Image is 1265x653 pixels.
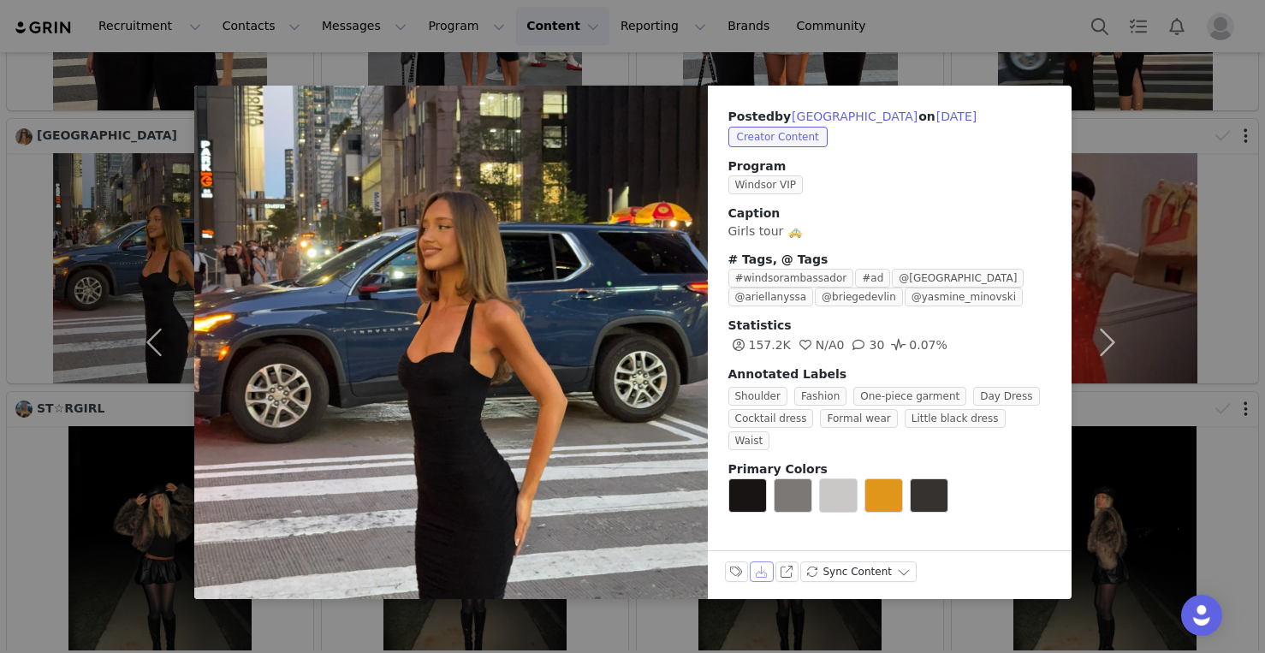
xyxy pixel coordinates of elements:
span: # Tags, @ Tags [728,252,828,266]
span: Posted on [728,110,978,123]
span: 30 [848,338,884,352]
span: Statistics [728,318,792,332]
span: Program [728,157,1051,175]
span: @briegedevlin [815,288,903,306]
span: Little black dress [905,409,1006,428]
span: Creator Content [728,127,828,147]
span: Girls tour 🚕 [728,224,802,238]
span: Annotated Labels [728,367,847,381]
span: Cocktail dress [728,409,814,428]
span: #ad [855,269,890,288]
span: @ariellanyssa [728,288,814,306]
span: by [775,110,918,123]
span: Fashion [794,387,846,406]
span: @yasmine_minovski [905,288,1023,306]
span: Primary Colors [728,462,828,476]
span: Windsor VIP [728,175,803,194]
span: Caption [728,206,781,220]
span: Day Dress [973,387,1039,406]
button: [GEOGRAPHIC_DATA] [791,106,918,127]
button: [DATE] [935,106,977,127]
span: Waist [728,431,770,450]
a: Windsor VIP [728,177,810,191]
span: 157.2K [728,338,791,352]
span: 0.07% [888,338,947,352]
div: Open Intercom Messenger [1181,595,1222,636]
span: Shoulder [728,387,787,406]
span: One-piece garment [853,387,966,406]
span: @[GEOGRAPHIC_DATA] [892,269,1024,288]
span: N/A [795,338,837,352]
span: Formal wear [820,409,897,428]
span: 0 [795,338,845,352]
button: Sync Content [800,561,917,582]
span: #windsorambassador [728,269,854,288]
